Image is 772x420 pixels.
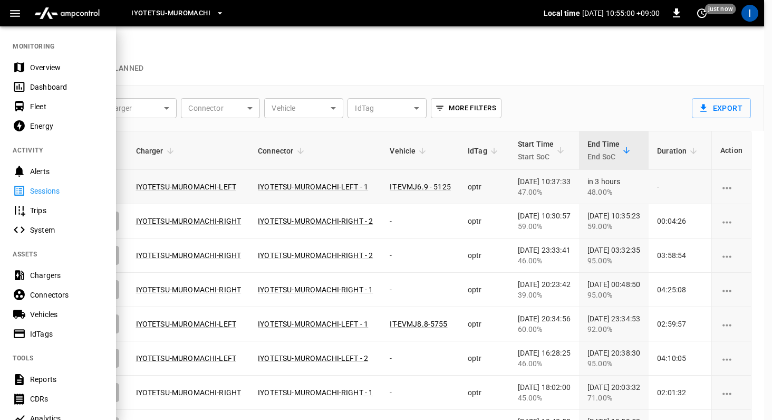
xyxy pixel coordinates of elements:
div: Vehicles [30,309,103,320]
div: IdTags [30,329,103,339]
span: Iyotetsu-Muromachi [131,7,210,20]
div: Sessions [30,186,103,196]
div: Reports [30,374,103,385]
span: just now [705,4,736,14]
button: set refresh interval [693,5,710,22]
div: CDRs [30,394,103,404]
div: Connectors [30,290,103,300]
div: Alerts [30,166,103,177]
div: Dashboard [30,82,103,92]
div: Energy [30,121,103,131]
div: Trips [30,205,103,216]
p: Local time [544,8,580,18]
p: [DATE] 10:55:00 +09:00 [582,8,660,18]
div: Fleet [30,101,103,112]
div: Overview [30,62,103,73]
div: profile-icon [741,5,758,22]
div: System [30,225,103,235]
img: ampcontrol.io logo [30,3,104,23]
div: Chargers [30,270,103,281]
